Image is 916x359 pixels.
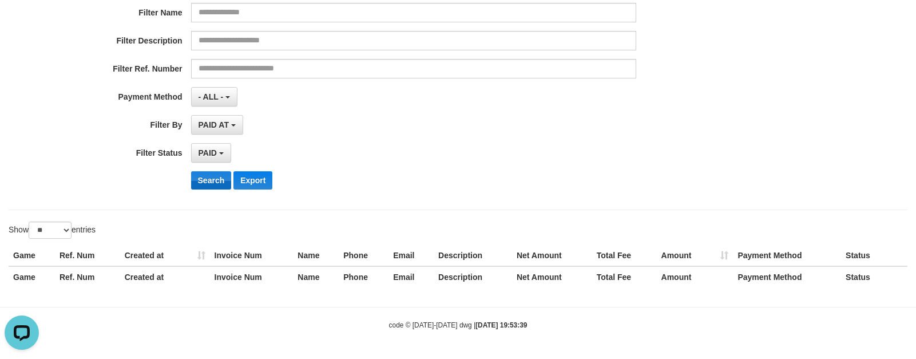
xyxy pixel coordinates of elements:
[191,143,231,163] button: PAID
[9,222,96,239] label: Show entries
[475,321,527,329] strong: [DATE] 19:53:39
[191,115,243,135] button: PAID AT
[29,222,72,239] select: Showentries
[210,266,294,287] th: Invoice Num
[841,245,907,266] th: Status
[191,171,232,190] button: Search
[293,245,339,266] th: Name
[592,245,657,266] th: Total Fee
[5,5,39,39] button: Open LiveChat chat widget
[592,266,657,287] th: Total Fee
[199,92,224,101] span: - ALL -
[233,171,272,190] button: Export
[388,266,434,287] th: Email
[434,245,512,266] th: Description
[199,148,217,157] span: PAID
[55,266,120,287] th: Ref. Num
[9,245,55,266] th: Game
[9,266,55,287] th: Game
[199,120,229,129] span: PAID AT
[733,266,841,287] th: Payment Method
[389,321,528,329] small: code © [DATE]-[DATE] dwg |
[191,87,237,106] button: - ALL -
[512,266,592,287] th: Net Amount
[733,245,841,266] th: Payment Method
[434,266,512,287] th: Description
[841,266,907,287] th: Status
[293,266,339,287] th: Name
[120,245,210,266] th: Created at
[120,266,210,287] th: Created at
[388,245,434,266] th: Email
[657,245,733,266] th: Amount
[339,266,388,287] th: Phone
[512,245,592,266] th: Net Amount
[339,245,388,266] th: Phone
[210,245,294,266] th: Invoice Num
[657,266,733,287] th: Amount
[55,245,120,266] th: Ref. Num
